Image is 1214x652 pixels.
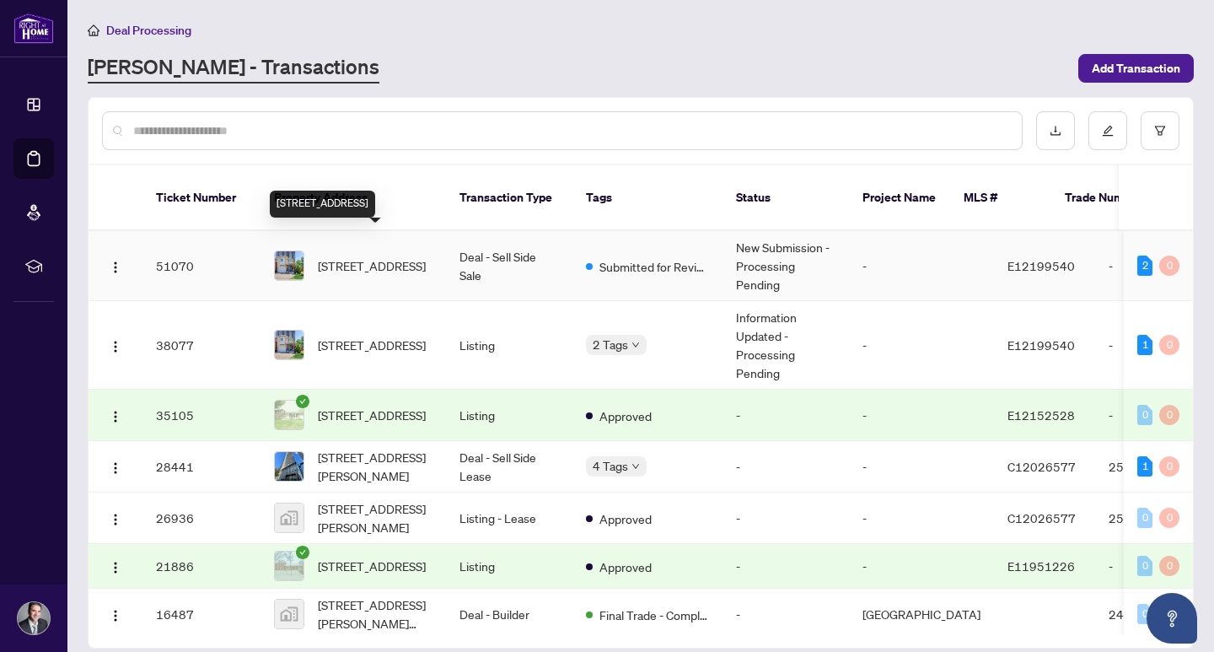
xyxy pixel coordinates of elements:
[849,390,994,441] td: -
[102,601,129,628] button: Logo
[275,251,303,280] img: thumbnail-img
[1092,55,1180,82] span: Add Transaction
[142,301,261,390] td: 38077
[1102,125,1114,137] span: edit
[599,509,652,528] span: Approved
[722,493,849,544] td: -
[631,462,640,471] span: down
[142,589,261,640] td: 16487
[599,257,709,276] span: Submitted for Review
[275,452,303,481] img: thumbnail-img
[142,390,261,441] td: 35105
[1007,459,1076,474] span: C12026577
[722,301,849,390] td: Information Updated - Processing Pending
[446,301,572,390] td: Listing
[1159,256,1179,276] div: 0
[102,401,129,428] button: Logo
[13,13,54,44] img: logo
[1088,111,1127,150] button: edit
[109,561,122,574] img: Logo
[275,600,303,628] img: thumbnail-img
[849,493,994,544] td: -
[1050,125,1061,137] span: download
[102,252,129,279] button: Logo
[88,24,99,36] span: home
[722,231,849,301] td: New Submission - Processing Pending
[446,493,572,544] td: Listing - Lease
[1051,165,1169,231] th: Trade Number
[18,602,50,634] img: Profile Icon
[1095,493,1213,544] td: 2503392
[102,453,129,480] button: Logo
[318,557,426,575] span: [STREET_ADDRESS]
[593,335,628,354] span: 2 Tags
[722,589,849,640] td: -
[142,544,261,589] td: 21886
[275,504,303,532] img: thumbnail-img
[446,441,572,493] td: Deal - Sell Side Lease
[275,552,303,580] img: thumbnail-img
[318,595,432,633] span: [STREET_ADDRESS][PERSON_NAME][PERSON_NAME]
[1007,337,1075,353] span: E12199540
[572,165,722,231] th: Tags
[1095,390,1213,441] td: -
[1095,231,1213,301] td: -
[1007,510,1076,525] span: C12026577
[102,331,129,358] button: Logo
[106,23,191,38] span: Deal Processing
[1036,111,1075,150] button: download
[109,261,122,274] img: Logo
[261,165,446,231] th: Property Address
[270,191,375,218] div: [STREET_ADDRESS]
[109,410,122,423] img: Logo
[296,546,309,559] span: check-circle
[275,401,303,429] img: thumbnail-img
[722,390,849,441] td: -
[1159,456,1179,477] div: 0
[849,441,994,493] td: -
[109,461,122,475] img: Logo
[849,165,950,231] th: Project Name
[1159,508,1179,528] div: 0
[318,448,432,485] span: [STREET_ADDRESS][PERSON_NAME]
[1007,407,1075,423] span: E12152528
[1159,335,1179,355] div: 0
[599,407,652,425] span: Approved
[142,441,261,493] td: 28441
[446,390,572,441] td: Listing
[722,165,849,231] th: Status
[1137,456,1152,477] div: 1
[318,499,432,536] span: [STREET_ADDRESS][PERSON_NAME]
[102,552,129,579] button: Logo
[1137,335,1152,355] div: 1
[849,544,994,589] td: -
[318,336,426,354] span: [STREET_ADDRESS]
[1007,258,1075,273] span: E12199540
[1095,441,1213,493] td: 2503392
[1147,593,1197,644] button: Open asap
[446,544,572,589] td: Listing
[722,441,849,493] td: -
[849,231,994,301] td: -
[1137,556,1152,576] div: 0
[109,609,122,622] img: Logo
[722,544,849,589] td: -
[142,231,261,301] td: 51070
[275,331,303,359] img: thumbnail-img
[446,589,572,640] td: Deal - Builder
[109,513,122,526] img: Logo
[446,165,572,231] th: Transaction Type
[1095,544,1213,589] td: -
[1095,301,1213,390] td: -
[142,165,261,231] th: Ticket Number
[1137,604,1152,624] div: 0
[1137,256,1152,276] div: 2
[318,406,426,424] span: [STREET_ADDRESS]
[950,165,1051,231] th: MLS #
[1137,508,1152,528] div: 0
[849,589,994,640] td: [GEOGRAPHIC_DATA]
[1154,125,1166,137] span: filter
[1078,54,1194,83] button: Add Transaction
[599,558,652,576] span: Approved
[446,231,572,301] td: Deal - Sell Side Sale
